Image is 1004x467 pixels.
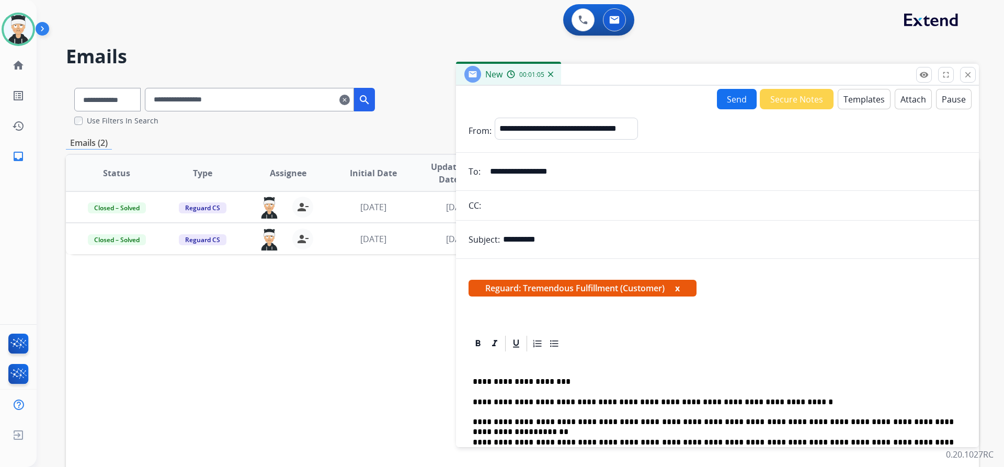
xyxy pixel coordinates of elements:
[360,201,386,213] span: [DATE]
[259,229,280,250] img: agent-avatar
[469,124,492,137] p: From:
[259,197,280,219] img: agent-avatar
[469,233,500,246] p: Subject:
[675,282,680,294] button: x
[350,167,397,179] span: Initial Date
[919,70,929,79] mat-icon: remove_red_eye
[487,336,503,351] div: Italic
[296,201,309,213] mat-icon: person_remove
[12,150,25,163] mat-icon: inbox
[425,161,473,186] span: Updated Date
[895,89,932,109] button: Attach
[179,202,226,213] span: Reguard CS
[87,116,158,126] label: Use Filters In Search
[470,336,486,351] div: Bold
[485,69,503,80] span: New
[193,167,212,179] span: Type
[446,233,472,245] span: [DATE]
[270,167,306,179] span: Assignee
[88,234,146,245] span: Closed – Solved
[530,336,545,351] div: Ordered List
[941,70,951,79] mat-icon: fullscreen
[88,202,146,213] span: Closed – Solved
[760,89,834,109] button: Secure Notes
[360,233,386,245] span: [DATE]
[946,448,994,461] p: 0.20.1027RC
[936,89,972,109] button: Pause
[66,136,112,150] p: Emails (2)
[963,70,973,79] mat-icon: close
[546,336,562,351] div: Bullet List
[296,233,309,245] mat-icon: person_remove
[469,165,481,178] p: To:
[12,89,25,102] mat-icon: list_alt
[103,167,130,179] span: Status
[12,120,25,132] mat-icon: history
[4,15,33,44] img: avatar
[838,89,891,109] button: Templates
[717,89,757,109] button: Send
[179,234,226,245] span: Reguard CS
[358,94,371,106] mat-icon: search
[519,71,544,79] span: 00:01:05
[446,201,472,213] span: [DATE]
[508,336,524,351] div: Underline
[469,280,697,297] span: Reguard: Tremendous Fulfillment (Customer)
[66,46,979,67] h2: Emails
[469,199,481,212] p: CC:
[12,59,25,72] mat-icon: home
[339,94,350,106] mat-icon: clear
